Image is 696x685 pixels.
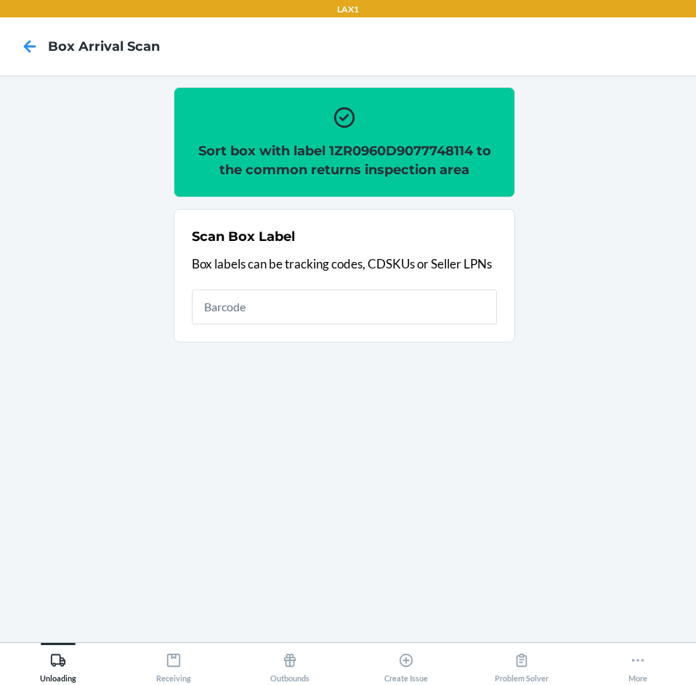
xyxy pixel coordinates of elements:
div: Outbounds [270,647,309,683]
input: Barcode [192,290,497,324]
button: Outbounds [232,643,348,683]
h2: Sort box with label 1ZR0960D9077748114 to the common returns inspection area [192,141,497,179]
button: More [580,643,696,683]
button: Create Issue [348,643,464,683]
div: Receiving [156,647,191,683]
h4: Box Arrival Scan [48,37,160,56]
div: Problem Solver [495,647,549,683]
p: Box labels can be tracking codes, CDSKUs or Seller LPNs [192,255,497,274]
div: More [628,647,647,683]
p: LAX1 [337,3,359,16]
div: Create Issue [384,647,428,683]
div: Unloading [40,647,76,683]
button: Problem Solver [464,643,580,683]
button: Receiving [116,643,232,683]
h2: Scan Box Label [192,227,295,246]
